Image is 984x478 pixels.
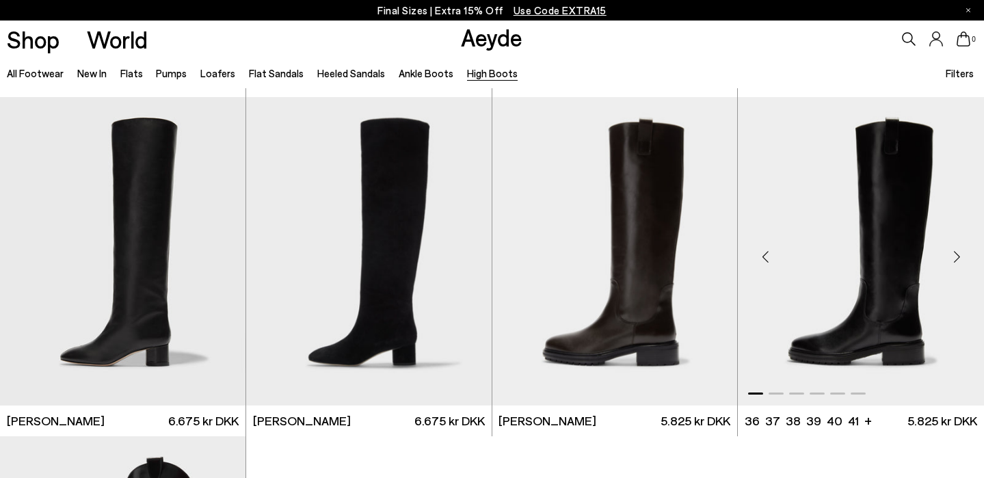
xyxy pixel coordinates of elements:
[253,412,351,429] span: [PERSON_NAME]
[492,406,738,436] a: [PERSON_NAME] 5.825 kr DKK
[7,27,59,51] a: Shop
[957,31,970,47] a: 0
[377,2,607,19] p: Final Sizes | Extra 15% Off
[246,406,492,436] a: [PERSON_NAME] 6.675 kr DKK
[246,97,492,406] div: 1 / 6
[317,67,385,79] a: Heeled Sandals
[738,97,984,406] img: Henry Knee-High Boots
[246,97,492,406] a: Next slide Previous slide
[120,67,143,79] a: Flats
[467,67,518,79] a: High Boots
[827,412,842,429] li: 40
[492,97,738,406] img: Henry Knee-High Boots
[738,97,984,406] a: Next slide Previous slide
[492,97,738,406] a: Next slide Previous slide
[864,411,872,429] li: +
[745,237,786,278] div: Previous slide
[745,412,855,429] ul: variant
[249,67,304,79] a: Flat Sandals
[498,412,596,429] span: [PERSON_NAME]
[246,97,492,406] img: Willa Suede Over-Knee Boots
[907,412,977,429] span: 5.825 kr DKK
[77,67,107,79] a: New In
[848,412,859,429] li: 41
[399,67,453,79] a: Ankle Boots
[745,412,760,429] li: 36
[461,23,522,51] a: Aeyde
[936,237,977,278] div: Next slide
[970,36,977,43] span: 0
[661,412,730,429] span: 5.825 kr DKK
[87,27,148,51] a: World
[492,97,738,406] div: 1 / 6
[7,67,64,79] a: All Footwear
[738,97,984,406] div: 1 / 6
[7,412,105,429] span: [PERSON_NAME]
[414,412,485,429] span: 6.675 kr DKK
[200,67,235,79] a: Loafers
[946,67,974,79] span: Filters
[738,406,984,436] a: 36 37 38 39 40 41 + 5.825 kr DKK
[786,412,801,429] li: 38
[168,412,239,429] span: 6.675 kr DKK
[765,412,780,429] li: 37
[806,412,821,429] li: 39
[156,67,187,79] a: Pumps
[514,4,607,16] span: Navigate to /collections/ss25-final-sizes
